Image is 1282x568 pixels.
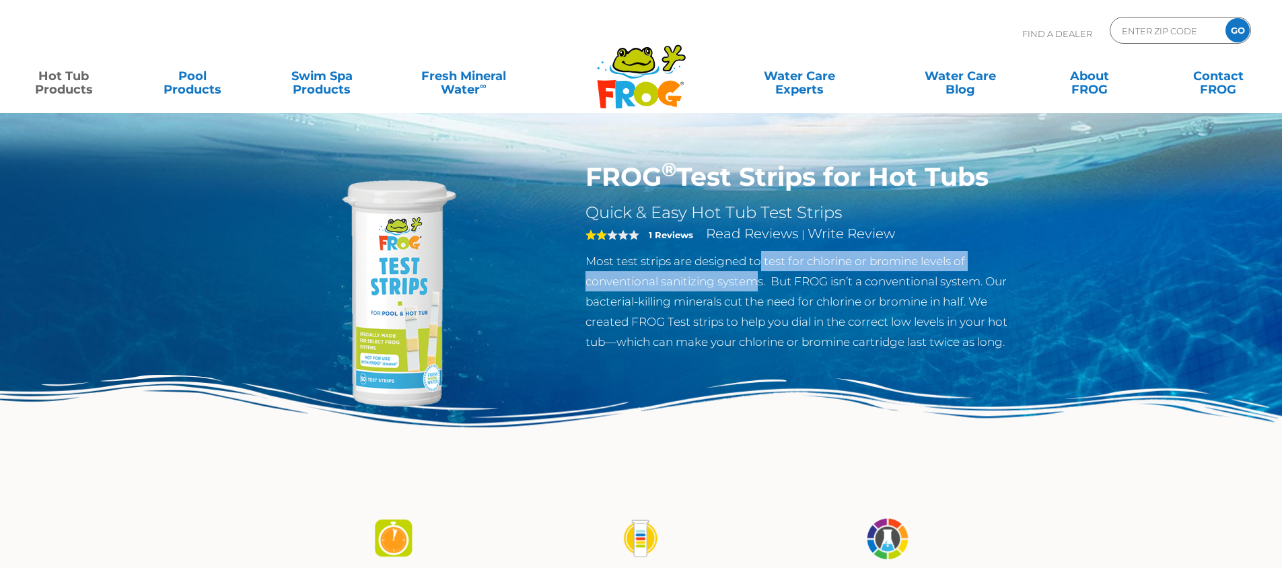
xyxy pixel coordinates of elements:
img: FROG test strips_01 [371,515,418,563]
sup: ® [662,157,676,181]
img: FROG test strips_03 [864,515,911,563]
img: Frog-Test-Strip-bottle-e1609632768520.png [258,162,527,431]
sup: ∞ [480,80,487,91]
a: Swim SpaProducts [272,63,372,90]
h2: Quick & Easy Hot Tub Test Strips [585,203,1025,223]
span: 2 [585,229,607,240]
a: Write Review [808,225,895,242]
span: | [802,228,805,241]
a: Water CareExperts [718,63,881,90]
p: Most test strips are designed to test for chlorine or bromine levels of conventional sanitizing s... [585,251,1025,352]
p: Find A Dealer [1022,17,1092,50]
a: Water CareBlog [910,63,1010,90]
a: PoolProducts [143,63,243,90]
a: Hot TubProducts [13,63,114,90]
h1: FROG Test Strips for Hot Tubs [585,162,1025,192]
input: GO [1225,18,1250,42]
img: FROG test strips_02 [617,515,664,563]
a: AboutFROG [1039,63,1139,90]
a: Fresh MineralWater∞ [400,63,526,90]
img: Frog Products Logo [590,27,693,109]
a: Read Reviews [706,225,799,242]
a: ContactFROG [1168,63,1269,90]
strong: 1 Reviews [649,229,693,240]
